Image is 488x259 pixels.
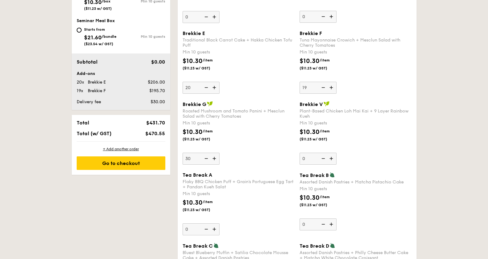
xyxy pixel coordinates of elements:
img: icon-vegetarian.fe4039eb.svg [329,172,335,178]
img: icon-vegan.f8ff3823.svg [207,101,213,107]
img: icon-add.58712e84.svg [210,223,220,235]
span: /item [320,129,330,133]
span: /item [203,200,213,204]
span: ($11.23 w/ GST) [300,66,341,71]
span: /bundle [102,34,116,39]
span: $431.70 [146,120,165,126]
img: icon-reduce.1d2dbef1.svg [201,153,210,164]
span: Brekkie E [183,30,205,36]
span: $10.30 [300,194,320,202]
div: Tuna Mayonnaise Crowich + Mesclun Salad with Cherry Tomatoes [300,37,412,48]
span: $470.55 [145,131,165,136]
span: Total (w/ GST) [77,131,111,136]
input: $10.30/item($11.23 w/ GST) [300,11,337,23]
span: ($11.23 w/ GST) [183,66,224,71]
span: $10.30 [183,199,203,206]
img: icon-reduce.1d2dbef1.svg [201,82,210,93]
div: Assorted Danish Pastries + Matcha Pistachio Cake [300,179,412,185]
div: Plant-Based Chicken Loh Mai Kai + 9 Layer Rainbow Kueh [300,108,412,119]
div: Brekkie E [85,79,141,85]
img: icon-reduce.1d2dbef1.svg [318,153,327,164]
span: ($23.54 w/ GST) [84,42,113,46]
div: 19x [74,88,85,94]
div: Min 10 guests [300,186,412,192]
span: ($11.23 w/ GST) [183,207,224,212]
span: Tea Break D [300,243,329,249]
span: $21.60 [84,34,102,41]
img: icon-vegetarian.fe4039eb.svg [330,243,335,248]
img: icon-reduce.1d2dbef1.svg [318,218,327,230]
span: /item [320,195,330,199]
span: $10.30 [300,57,320,65]
span: $195.70 [149,88,165,93]
div: Roasted Mushroom and Tomato Panini + Mesclun Salad with Cherry Tomatoes [183,108,295,119]
span: Tea Break C [183,243,213,249]
input: Min 10 guests$10.30/item($11.23 w/ GST) [183,11,220,23]
div: Flaky BBQ Chicken Puff + Grain's Portuguese Egg Tart + Pandan Kueh Salat [183,179,295,190]
span: /item [203,129,213,133]
div: Min 10 guests [183,49,295,55]
img: icon-add.58712e84.svg [210,82,220,93]
img: icon-reduce.1d2dbef1.svg [201,223,210,235]
span: ($11.23 w/ GST) [300,137,341,142]
img: icon-add.58712e84.svg [327,82,337,93]
div: Starts from [84,27,116,32]
div: Brekkie F [85,88,141,94]
input: Starts from$21.60/bundle($23.54 w/ GST)Min 10 guests [77,28,82,33]
span: ($11.23 w/ GST) [300,202,341,207]
div: Add-ons [77,71,165,77]
div: Go to checkout [77,156,165,170]
span: Seminar Meal Box [77,18,115,23]
div: Traditional Black Carrot Cake + Hakka Chicken Tofu Puff [183,37,295,48]
span: $0.00 [151,59,165,65]
input: Brekkie ETraditional Black Carrot Cake + Hakka Chicken Tofu PuffMin 10 guests$10.30/item($11.23 w... [183,82,220,94]
span: ($11.23 w/ GST) [183,137,224,142]
input: Brekkie GRoasted Mushroom and Tomato Panini + Mesclun Salad with Cherry TomatoesMin 10 guests$10.... [183,153,220,165]
span: Delivery fee [77,99,101,104]
div: 20x [74,79,85,85]
span: Total [77,120,89,126]
img: icon-add.58712e84.svg [210,153,220,164]
input: Tea Break BAssorted Danish Pastries + Matcha Pistachio CakeMin 10 guests$10.30/item($11.23 w/ GST) [300,218,337,230]
span: Brekkie V [300,101,323,107]
div: Min 10 guests [300,49,412,55]
img: icon-reduce.1d2dbef1.svg [318,82,327,93]
span: /item [203,58,213,62]
span: Tea Break B [300,172,329,178]
span: Brekkie G [183,101,206,107]
span: $10.30 [300,128,320,136]
img: icon-add.58712e84.svg [327,11,337,22]
span: $206.00 [148,80,165,85]
span: Brekkie F [300,30,322,36]
img: icon-vegetarian.fe4039eb.svg [213,243,219,248]
input: Brekkie VPlant-Based Chicken Loh Mai Kai + 9 Layer Rainbow KuehMin 10 guests$10.30/item($11.23 w/... [300,153,337,165]
div: Min 10 guests [121,34,165,39]
span: $30.00 [151,99,165,104]
span: ($11.23 w/ GST) [84,6,112,11]
img: icon-add.58712e84.svg [327,153,337,164]
img: icon-add.58712e84.svg [327,218,337,230]
input: Brekkie FTuna Mayonnaise Crowich + Mesclun Salad with Cherry TomatoesMin 10 guests$10.30/item($11... [300,82,337,94]
img: icon-reduce.1d2dbef1.svg [201,11,210,23]
span: Subtotal [77,59,98,65]
span: $10.30 [183,128,203,136]
img: icon-vegan.f8ff3823.svg [324,101,330,107]
div: Min 10 guests [183,120,295,126]
span: /item [320,58,330,62]
span: $10.30 [183,57,203,65]
img: icon-reduce.1d2dbef1.svg [318,11,327,22]
div: Min 10 guests [183,191,295,197]
img: icon-add.58712e84.svg [210,11,220,23]
span: Tea Break A [183,172,212,178]
div: Min 10 guests [300,120,412,126]
input: Tea Break AFlaky BBQ Chicken Puff + Grain's Portuguese Egg Tart + Pandan Kueh SalatMin 10 guests$... [183,223,220,235]
div: + Add another order [77,147,165,151]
